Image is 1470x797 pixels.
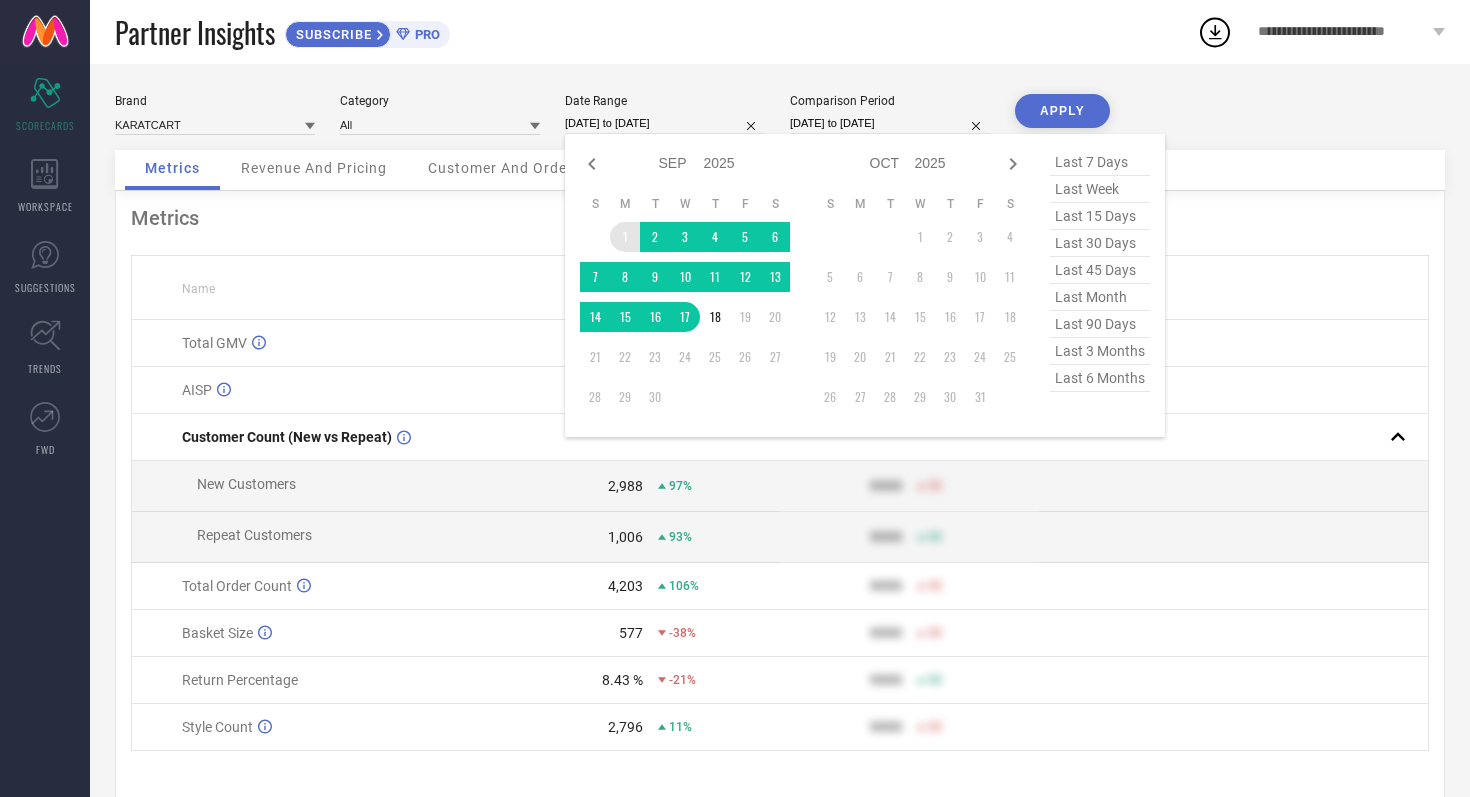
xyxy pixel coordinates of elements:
[870,529,902,545] div: 9999
[730,302,760,332] td: Fri Sep 19 2025
[965,196,995,212] th: Friday
[760,222,790,252] td: Sat Sep 06 2025
[640,302,670,332] td: Tue Sep 16 2025
[182,429,392,445] span: Customer Count (New vs Repeat)
[115,94,315,108] div: Brand
[145,160,200,176] span: Metrics
[1001,152,1025,176] div: Next month
[1050,203,1150,230] span: last 15 days
[28,361,62,376] span: TRENDS
[670,342,700,372] td: Wed Sep 24 2025
[640,262,670,292] td: Tue Sep 09 2025
[845,196,875,212] th: Monday
[1015,94,1110,128] button: APPLY
[410,27,440,42] span: PRO
[995,196,1025,212] th: Saturday
[16,118,75,133] span: SCORECARDS
[730,342,760,372] td: Fri Sep 26 2025
[640,382,670,412] td: Tue Sep 30 2025
[845,382,875,412] td: Mon Oct 27 2025
[845,302,875,332] td: Mon Oct 13 2025
[760,342,790,372] td: Sat Sep 27 2025
[935,382,965,412] td: Thu Oct 30 2025
[700,302,730,332] td: Thu Sep 18 2025
[870,719,902,735] div: 9999
[760,262,790,292] td: Sat Sep 13 2025
[182,672,298,688] span: Return Percentage
[1050,365,1150,392] span: last 6 months
[182,382,212,398] span: AISP
[870,478,902,494] div: 9999
[669,479,692,493] span: 97%
[182,335,247,351] span: Total GMV
[875,342,905,372] td: Tue Oct 21 2025
[608,578,643,594] div: 4,203
[845,342,875,372] td: Mon Oct 20 2025
[995,222,1025,252] td: Sat Oct 04 2025
[182,578,292,594] span: Total Order Count
[610,382,640,412] td: Mon Sep 29 2025
[670,222,700,252] td: Wed Sep 03 2025
[669,579,699,593] span: 106%
[340,94,540,108] div: Category
[995,262,1025,292] td: Sat Oct 11 2025
[182,282,215,296] span: Name
[182,719,253,735] span: Style Count
[610,222,640,252] td: Mon Sep 01 2025
[905,222,935,252] td: Wed Oct 01 2025
[905,196,935,212] th: Wednesday
[760,196,790,212] th: Saturday
[928,479,942,493] span: 50
[730,262,760,292] td: Fri Sep 12 2025
[815,196,845,212] th: Sunday
[965,262,995,292] td: Fri Oct 10 2025
[815,302,845,332] td: Sun Oct 12 2025
[845,262,875,292] td: Mon Oct 06 2025
[669,673,696,687] span: -21%
[619,625,643,641] div: 577
[700,222,730,252] td: Thu Sep 04 2025
[580,302,610,332] td: Sun Sep 14 2025
[965,342,995,372] td: Fri Oct 24 2025
[669,720,692,734] span: 11%
[965,302,995,332] td: Fri Oct 17 2025
[669,626,696,640] span: -38%
[36,442,55,457] span: FWD
[815,342,845,372] td: Sun Oct 19 2025
[995,342,1025,372] td: Sat Oct 25 2025
[875,382,905,412] td: Tue Oct 28 2025
[928,720,942,734] span: 50
[700,342,730,372] td: Thu Sep 25 2025
[1050,338,1150,365] span: last 3 months
[875,196,905,212] th: Tuesday
[131,206,1429,230] div: Metrics
[670,196,700,212] th: Wednesday
[928,530,942,544] span: 50
[870,672,902,688] div: 9999
[610,342,640,372] td: Mon Sep 22 2025
[1050,257,1150,284] span: last 45 days
[875,302,905,332] td: Tue Oct 14 2025
[995,302,1025,332] td: Sat Oct 18 2025
[580,152,604,176] div: Previous month
[580,262,610,292] td: Sun Sep 07 2025
[565,113,765,134] input: Select date range
[730,222,760,252] td: Fri Sep 05 2025
[790,113,990,134] input: Select comparison period
[905,382,935,412] td: Wed Oct 29 2025
[935,262,965,292] td: Thu Oct 09 2025
[935,302,965,332] td: Thu Oct 16 2025
[670,302,700,332] td: Wed Sep 17 2025
[1050,284,1150,311] span: last month
[1050,176,1150,203] span: last week
[935,196,965,212] th: Thursday
[1050,149,1150,176] span: last 7 days
[815,382,845,412] td: Sun Oct 26 2025
[640,196,670,212] th: Tuesday
[602,672,643,688] div: 8.43 %
[610,262,640,292] td: Mon Sep 08 2025
[928,626,942,640] span: 50
[670,262,700,292] td: Wed Sep 10 2025
[197,476,296,492] span: New Customers
[286,27,377,42] span: SUBSCRIBE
